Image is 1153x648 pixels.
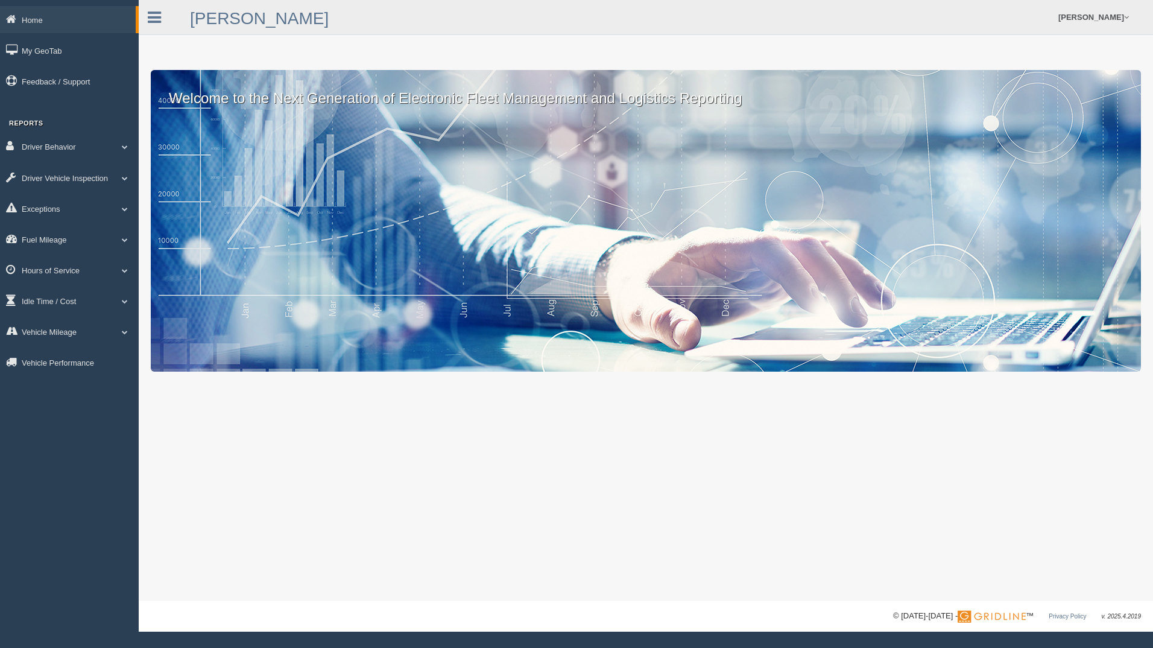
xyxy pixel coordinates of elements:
span: v. 2025.4.2019 [1102,613,1141,620]
a: [PERSON_NAME] [190,9,329,28]
p: Welcome to the Next Generation of Electronic Fleet Management and Logistics Reporting [151,70,1141,109]
div: © [DATE]-[DATE] - ™ [893,610,1141,623]
a: Privacy Policy [1049,613,1086,620]
img: Gridline [958,611,1026,623]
